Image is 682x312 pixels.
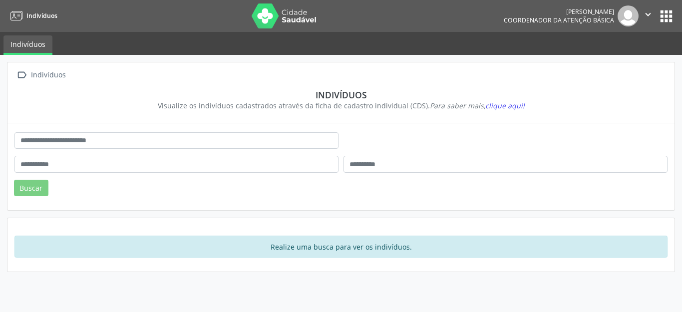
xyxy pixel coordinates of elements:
[658,7,675,25] button: apps
[14,180,48,197] button: Buscar
[14,68,67,82] a:  Indivíduos
[643,9,654,20] i: 
[21,89,661,100] div: Indivíduos
[485,101,525,110] span: clique aqui!
[504,16,614,24] span: Coordenador da Atenção Básica
[3,35,52,55] a: Indivíduos
[639,5,658,26] button: 
[14,236,668,258] div: Realize uma busca para ver os indivíduos.
[29,68,67,82] div: Indivíduos
[26,11,57,20] span: Indivíduos
[618,5,639,26] img: img
[504,7,614,16] div: [PERSON_NAME]
[14,68,29,82] i: 
[7,7,57,24] a: Indivíduos
[21,100,661,111] div: Visualize os indivíduos cadastrados através da ficha de cadastro individual (CDS).
[430,101,525,110] i: Para saber mais,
